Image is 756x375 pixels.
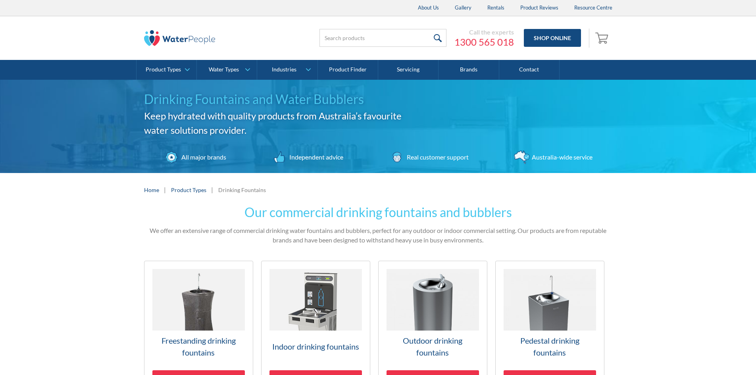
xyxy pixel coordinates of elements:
a: Product Types [137,60,196,80]
p: We offer an extensive range of commercial drinking water fountains and bubblers, perfect for any ... [144,226,612,245]
h3: Freestanding drinking fountains [152,335,245,358]
h3: Indoor drinking fountains [269,340,362,352]
a: Shop Online [524,29,581,47]
a: Product Finder [318,60,378,80]
div: Product Types [146,66,181,73]
div: All major brands [179,152,226,162]
a: Home [144,186,159,194]
div: Drinking Fountains [218,186,266,194]
h1: Drinking Fountains and Water Bubblers [144,90,414,109]
h2: Our commercial drinking fountains and bubblers [144,203,612,222]
h3: Pedestal drinking fountains [504,335,596,358]
div: Call the experts [454,28,514,36]
div: | [210,185,214,194]
div: Independent advice [287,152,343,162]
div: Water Types [209,66,239,73]
a: Water Types [197,60,257,80]
img: The Water People [144,30,215,46]
div: Industries [272,66,296,73]
a: Industries [257,60,317,80]
h3: Outdoor drinking fountains [387,335,479,358]
a: Open cart [593,29,612,48]
a: Brands [439,60,499,80]
a: 1300 565 018 [454,36,514,48]
iframe: podium webchat widget bubble [677,335,756,375]
a: Contact [499,60,560,80]
a: Servicing [378,60,439,80]
a: Product Types [171,186,206,194]
h2: Keep hydrated with quality products from Australia’s favourite water solutions provider. [144,109,414,137]
img: shopping cart [595,31,610,44]
div: Australia-wide service [530,152,592,162]
div: | [163,185,167,194]
div: Real customer support [405,152,469,162]
input: Search products [319,29,446,47]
